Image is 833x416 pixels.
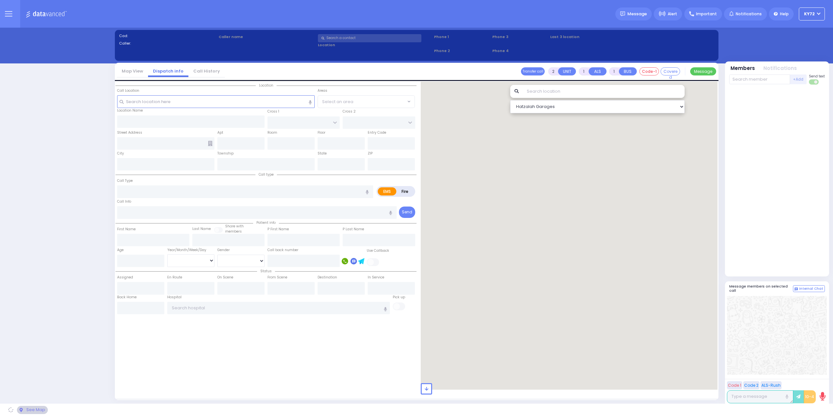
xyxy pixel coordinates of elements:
[117,295,137,300] label: Back Home
[117,275,133,280] label: Assigned
[523,85,685,98] input: Search location
[267,275,287,280] label: From Scene
[318,275,337,280] label: Destination
[589,67,607,75] button: ALS
[167,248,214,253] div: Year/Month/Week/Day
[760,381,782,389] button: ALS-Rush
[318,88,327,93] label: Areas
[217,248,230,253] label: Gender
[192,226,211,232] label: Last Name
[799,287,823,291] span: Internal Chat
[492,34,548,40] span: Phone 3
[117,227,136,232] label: First Name
[117,248,124,253] label: Age
[253,220,279,225] span: Patient info
[318,34,421,42] input: Search a contact
[763,65,797,72] button: Notifications
[434,34,490,40] span: Phone 1
[117,95,315,108] input: Search location here
[267,227,289,232] label: P First Name
[167,302,390,314] input: Search hospital
[119,33,216,39] label: Cad:
[255,172,277,177] span: Call type
[208,141,212,146] span: Other building occupants
[148,68,188,74] a: Dispatch info
[393,295,405,300] label: Pick up
[809,79,819,85] label: Turn off text
[550,34,632,40] label: Last 3 location
[492,48,548,54] span: Phone 4
[117,108,143,113] label: Location Name
[661,67,680,75] button: Covered
[731,65,755,72] button: Members
[256,83,277,88] span: Location
[639,67,659,75] button: Code-1
[119,41,216,46] label: Caller:
[729,74,790,84] input: Search member
[188,68,225,74] a: Call History
[729,284,793,293] h5: Message members on selected call
[318,42,432,48] label: Location
[267,109,279,114] label: Cross 1
[17,406,48,414] div: See map
[743,381,759,389] button: Code 2
[690,67,716,75] button: Message
[795,288,798,291] img: comment-alt.png
[117,178,133,183] label: Call Type
[343,227,364,232] label: P Last Name
[368,151,373,156] label: ZIP
[318,130,325,135] label: Floor
[799,7,825,20] button: KY72
[117,88,139,93] label: Call Location
[267,130,277,135] label: Room
[257,269,275,274] span: Status
[727,381,742,389] button: Code 1
[809,74,825,79] span: Send text
[378,187,397,195] label: EMS
[668,11,677,17] span: Alert
[117,68,148,74] a: Map View
[620,11,625,16] img: message.svg
[558,67,576,75] button: UNIT
[26,10,69,18] img: Logo
[225,224,244,229] small: Share with
[343,109,356,114] label: Cross 2
[322,99,353,105] span: Select an area
[167,275,182,280] label: En Route
[396,187,414,195] label: Fire
[217,151,234,156] label: Township
[368,130,386,135] label: Entry Code
[117,130,142,135] label: Street Address
[318,151,327,156] label: State
[267,248,298,253] label: Call back number
[217,275,233,280] label: On Scene
[627,11,647,17] span: Message
[736,11,762,17] span: Notifications
[117,151,124,156] label: City
[521,67,545,75] button: Transfer call
[780,11,789,17] span: Help
[804,11,815,17] span: KY72
[367,248,389,253] label: Use Callback
[117,199,131,204] label: Call Info
[619,67,637,75] button: BUS
[434,48,490,54] span: Phone 2
[217,130,223,135] label: Apt
[225,229,242,234] span: members
[793,285,825,292] button: Internal Chat
[696,11,717,17] span: Important
[219,34,316,40] label: Caller name
[167,295,182,300] label: Hospital
[368,275,384,280] label: In Service
[399,207,415,218] button: Send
